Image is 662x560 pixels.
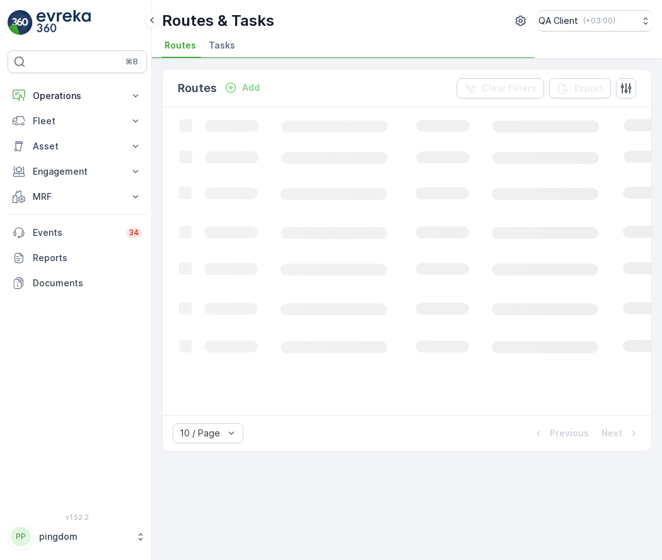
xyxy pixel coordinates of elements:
span: Routes [165,39,196,52]
button: Asset [8,134,147,159]
p: Engagement [33,165,122,178]
a: Reports [8,245,147,271]
img: logo [8,10,33,35]
p: Fleet [33,115,122,127]
span: v 1.52.2 [8,513,147,521]
p: Export [574,82,603,95]
p: Previous [550,427,589,440]
p: Next [601,427,622,440]
p: Routes & Tasks [162,11,274,31]
button: MRF [8,184,147,209]
p: 34 [129,228,139,238]
p: QA Client [538,15,578,27]
p: ⌘B [125,57,138,67]
p: Asset [33,140,122,153]
p: Clear Filters [482,82,537,95]
p: Routes [178,79,217,97]
p: Documents [33,277,142,289]
img: logo_light-DOdMpM7g.png [37,10,91,35]
p: Add [242,81,260,94]
button: QA Client(+03:00) [538,10,652,32]
button: Export [549,78,611,98]
button: Fleet [8,108,147,134]
button: Clear Filters [456,78,544,98]
div: PP [11,527,31,547]
button: Engagement [8,159,147,184]
p: pingdom [39,530,129,543]
p: MRF [33,190,122,203]
p: Reports [33,252,142,264]
button: Operations [8,83,147,108]
p: ( +03:00 ) [583,16,615,26]
button: PPpingdom [8,523,147,550]
button: Previous [531,426,590,441]
button: Next [600,426,641,441]
a: Events34 [8,220,147,245]
a: Documents [8,271,147,296]
p: Events [33,226,119,239]
button: Add [219,80,265,95]
p: Operations [33,90,122,102]
span: Tasks [209,39,235,52]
